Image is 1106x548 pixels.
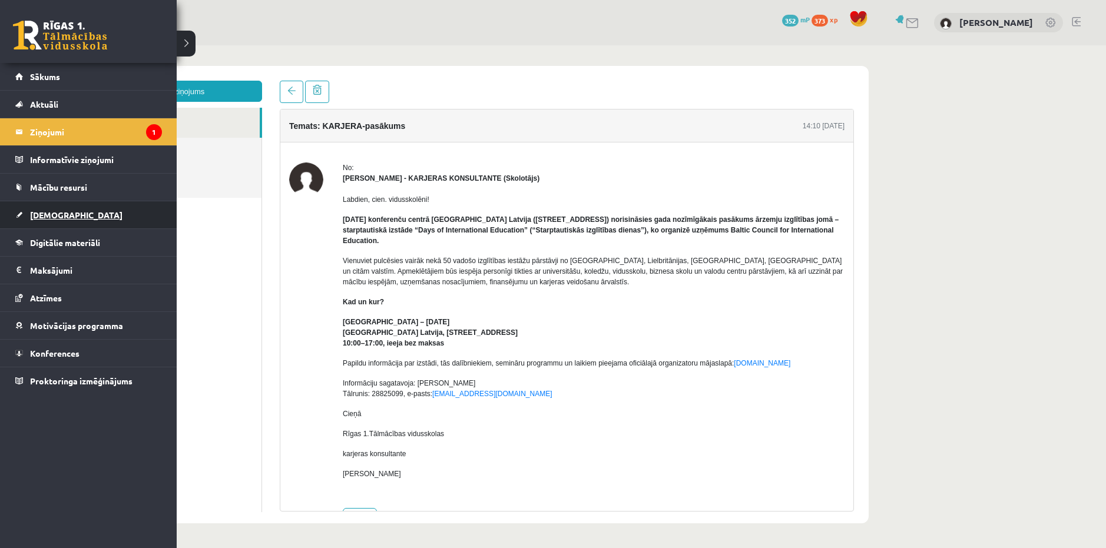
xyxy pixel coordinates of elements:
[296,333,797,354] p: Informāciju sagatavoja: [PERSON_NAME] Tālrunis: 28825099, e-pasts:
[242,76,358,85] h4: Temats: KARJERA-pasākums
[35,122,214,152] a: Dzēstie
[30,118,162,145] legend: Ziņojumi
[15,118,162,145] a: Ziņojumi1
[15,91,162,118] a: Aktuāli
[296,117,797,128] div: No:
[15,312,162,339] a: Motivācijas programma
[30,293,62,303] span: Atzīmes
[296,210,797,242] p: Vienuviet pulcēsies vairāk nekā 50 vadošo izglītības iestāžu pārstāvji no [GEOGRAPHIC_DATA], Liel...
[15,340,162,367] a: Konferences
[296,313,797,323] p: Papildu informācija par izstādi, tās dalībniekiem, semināru programmu un laikiem pieejama oficiāl...
[35,62,213,92] a: Ienākošie
[830,15,837,24] span: xp
[296,463,330,484] a: Atbildēt
[13,21,107,50] a: Rīgas 1. Tālmācības vidusskola
[296,383,797,394] p: Rīgas 1.Tālmācības vidusskolas
[15,229,162,256] a: Digitālie materiāli
[15,284,162,311] a: Atzīmes
[782,15,799,26] span: 352
[940,18,952,29] img: Kristiāna Ozola
[30,210,122,220] span: [DEMOGRAPHIC_DATA]
[30,237,100,248] span: Digitālie materiāli
[30,182,87,192] span: Mācību resursi
[296,403,797,414] p: karjeras konsultante
[687,314,743,322] a: [DOMAIN_NAME]
[30,99,58,109] span: Aktuāli
[15,257,162,284] a: Maksājumi
[35,92,214,122] a: Nosūtītie
[15,174,162,201] a: Mācību resursi
[756,75,797,86] div: 14:10 [DATE]
[242,117,276,151] img: Karīna Saveļjeva - KARJERAS KONSULTANTE
[782,15,810,24] a: 352 mP
[15,146,162,173] a: Informatīvie ziņojumi
[15,63,162,90] a: Sākums
[30,71,60,82] span: Sākums
[959,16,1033,28] a: [PERSON_NAME]
[296,253,337,261] strong: Kad un kur?
[30,320,123,331] span: Motivācijas programma
[296,423,797,434] p: [PERSON_NAME]
[30,348,80,358] span: Konferences
[15,201,162,228] a: [DEMOGRAPHIC_DATA]
[800,15,810,24] span: mP
[296,149,797,160] p: Labdien, cien. vidusskolēni!
[385,344,505,353] a: [EMAIL_ADDRESS][DOMAIN_NAME]
[812,15,828,26] span: 373
[812,15,843,24] a: 373 xp
[30,257,162,284] legend: Maksājumi
[15,367,162,394] a: Proktoringa izmēģinājums
[146,124,162,140] i: 1
[296,129,492,137] strong: [PERSON_NAME] - KARJERAS KONSULTANTE (Skolotājs)
[30,376,133,386] span: Proktoringa izmēģinājums
[296,170,792,200] strong: [DATE] konferenču centrā [GEOGRAPHIC_DATA] Latvija ([STREET_ADDRESS]) norisināsies gada nozīmīgāk...
[296,273,471,302] strong: [GEOGRAPHIC_DATA] – [DATE] [GEOGRAPHIC_DATA] Latvija, [STREET_ADDRESS] 10:00–17:00, ieeja bez maksas
[30,146,162,173] legend: Informatīvie ziņojumi
[35,35,215,57] a: Jauns ziņojums
[296,363,797,374] p: Cieņā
